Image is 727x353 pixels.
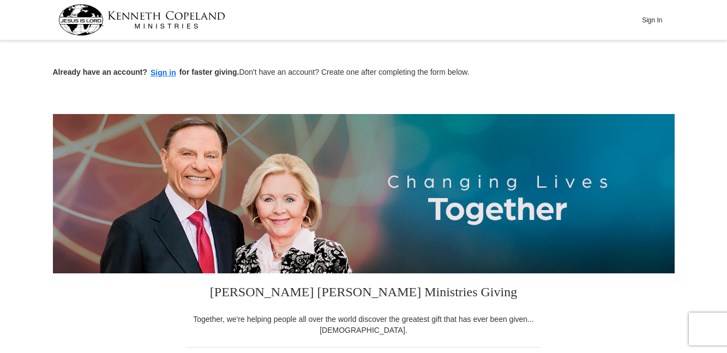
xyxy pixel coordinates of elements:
[53,68,239,76] strong: Already have an account? for faster giving.
[187,314,541,336] div: Together, we're helping people all over the world discover the greatest gift that has ever been g...
[53,67,675,79] p: Don't have an account? Create one after completing the form below.
[636,11,669,28] button: Sign In
[147,67,179,79] button: Sign in
[187,273,541,314] h3: [PERSON_NAME] [PERSON_NAME] Ministries Giving
[58,4,225,35] img: kcm-header-logo.svg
